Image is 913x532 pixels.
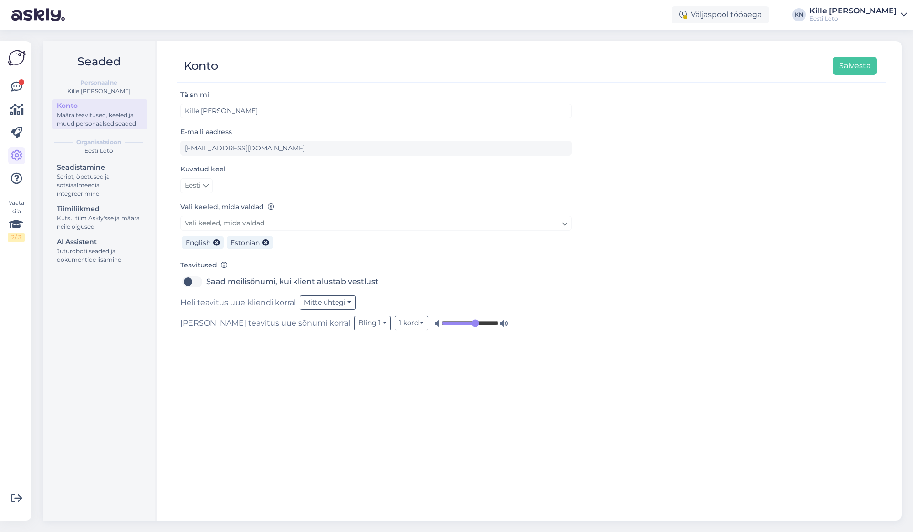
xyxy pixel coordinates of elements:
[57,214,143,231] div: Kutsu tiim Askly'sse ja määra neile õigused
[672,6,769,23] div: Väljaspool tööaega
[185,181,201,191] span: Eesti
[180,295,572,310] div: Heli teavitus uue kliendi korral
[184,57,218,75] div: Konto
[57,172,143,198] div: Script, õpetused ja sotsiaalmeedia integreerimine
[809,15,897,22] div: Eesti Loto
[186,238,210,247] span: English
[51,87,147,96] div: Kille [PERSON_NAME]
[180,260,228,270] label: Teavitused
[57,237,143,247] div: AI Assistent
[809,7,897,15] div: Kille [PERSON_NAME]
[180,141,572,156] input: Sisesta e-maili aadress
[180,164,226,174] label: Kuvatud keel
[833,57,877,75] button: Salvesta
[52,161,147,200] a: SeadistamineScript, õpetused ja sotsiaalmeedia integreerimine
[354,316,391,330] button: Bling 1
[180,90,209,100] label: Täisnimi
[57,162,143,172] div: Seadistamine
[51,147,147,155] div: Eesti Loto
[52,202,147,233] a: TiimiliikmedKutsu tiim Askly'sse ja määra neile õigused
[57,111,143,128] div: Määra teavitused, keeled ja muud personaalsed seaded
[180,202,274,212] label: Vali keeled, mida valdad
[180,316,572,330] div: [PERSON_NAME] teavitus uue sõnumi korral
[180,216,572,231] a: Vali keeled, mida valdad
[80,78,117,87] b: Personaalne
[792,8,806,21] div: KN
[300,295,356,310] button: Mitte ühtegi
[180,104,572,118] input: Sisesta nimi
[76,138,121,147] b: Organisatsioon
[57,204,143,214] div: Tiimiliikmed
[57,101,143,111] div: Konto
[180,127,232,137] label: E-maili aadress
[185,219,264,227] span: Vali keeled, mida valdad
[809,7,907,22] a: Kille [PERSON_NAME]Eesti Loto
[57,247,143,264] div: Juturoboti seaded ja dokumentide lisamine
[8,233,25,242] div: 2 / 3
[52,99,147,129] a: KontoMäära teavitused, keeled ja muud personaalsed seaded
[51,53,147,71] h2: Seaded
[231,238,260,247] span: Estonian
[8,199,25,242] div: Vaata siia
[8,49,26,67] img: Askly Logo
[206,274,378,289] label: Saad meilisõnumi, kui klient alustab vestlust
[52,235,147,266] a: AI AssistentJuturoboti seaded ja dokumentide lisamine
[180,178,213,193] a: Eesti
[395,316,429,330] button: 1 kord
